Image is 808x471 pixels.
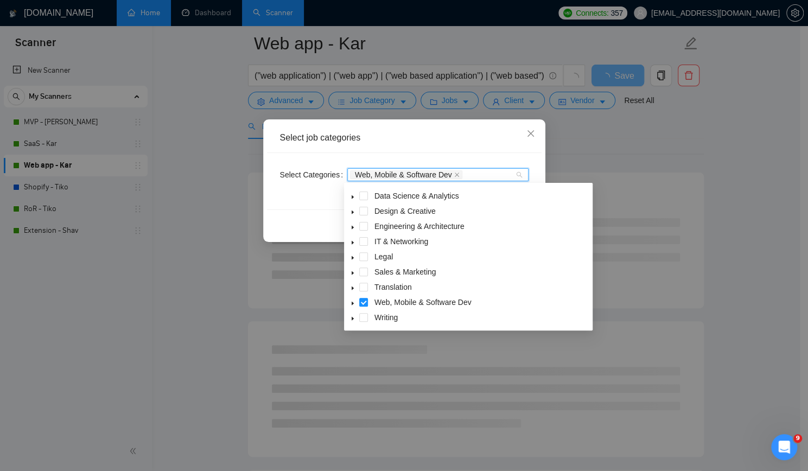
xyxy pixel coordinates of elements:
[465,170,467,179] input: Select Categories
[516,119,545,149] button: Close
[350,270,355,276] span: caret-down
[350,255,355,260] span: caret-down
[280,166,347,183] label: Select Categories
[372,220,590,233] span: Engineering & Architecture
[374,222,465,231] span: Engineering & Architecture
[771,434,797,460] iframe: Intercom live chat
[374,313,398,322] span: Writing
[374,237,428,246] span: IT & Networking
[355,171,452,179] span: Web, Mobile & Software Dev
[350,285,355,291] span: caret-down
[372,311,590,324] span: Writing
[350,194,355,200] span: caret-down
[374,192,459,200] span: Data Science & Analytics
[280,132,529,144] div: Select job categories
[372,265,590,278] span: Sales & Marketing
[793,434,802,443] span: 9
[374,298,472,307] span: Web, Mobile & Software Dev
[374,283,412,291] span: Translation
[372,205,590,218] span: Design & Creative
[350,225,355,230] span: caret-down
[372,281,590,294] span: Translation
[372,235,590,248] span: IT & Networking
[350,170,462,179] span: Web, Mobile & Software Dev
[372,189,590,202] span: Data Science & Analytics
[350,240,355,245] span: caret-down
[526,129,535,138] span: close
[350,209,355,215] span: caret-down
[454,172,460,177] span: close
[374,268,436,276] span: Sales & Marketing
[372,296,590,309] span: Web, Mobile & Software Dev
[372,250,590,263] span: Legal
[350,316,355,321] span: caret-down
[350,301,355,306] span: caret-down
[374,252,393,261] span: Legal
[374,207,436,215] span: Design & Creative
